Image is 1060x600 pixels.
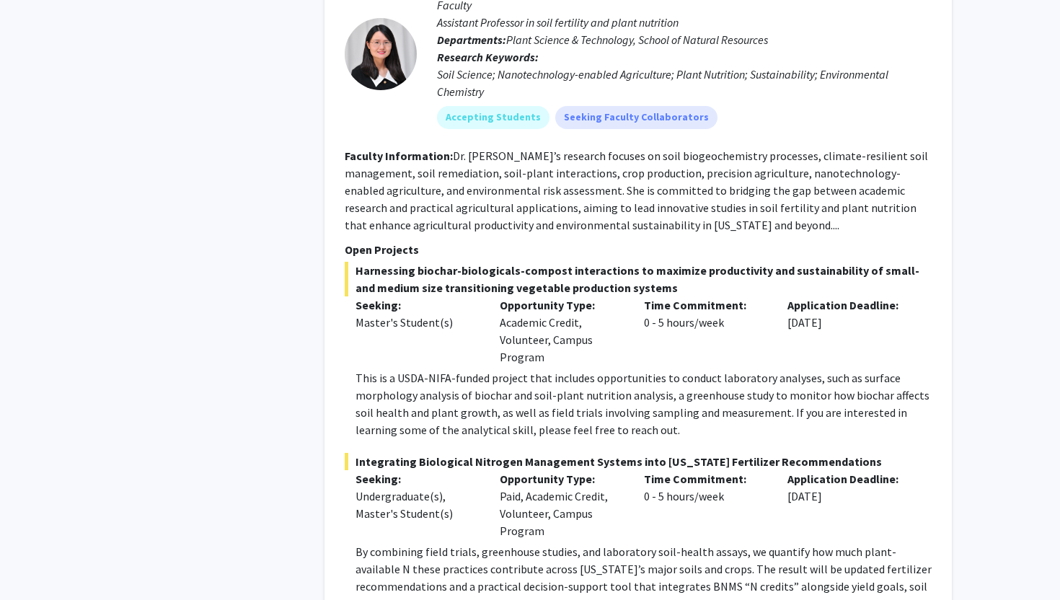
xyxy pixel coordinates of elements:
[777,296,921,366] div: [DATE]
[489,470,633,539] div: Paid, Academic Credit, Volunteer, Campus Program
[355,369,932,438] p: This is a USDA-NIFA-funded project that includes opportunities to conduct laboratory analyses, su...
[11,535,61,589] iframe: Chat
[355,314,478,331] div: Master's Student(s)
[345,262,932,296] span: Harnessing biochar-biologicals-compost interactions to maximize productivity and sustainability o...
[633,470,777,539] div: 0 - 5 hours/week
[489,296,633,366] div: Academic Credit, Volunteer, Campus Program
[777,470,921,539] div: [DATE]
[437,14,932,31] p: Assistant Professor in soil fertility and plant nutrition
[437,66,932,100] div: Soil Science; Nanotechnology-enabled Agriculture; Plant Nutrition; Sustainability; Environmental ...
[437,106,549,129] mat-chip: Accepting Students
[355,487,478,522] div: Undergraduate(s), Master's Student(s)
[345,149,928,232] fg-read-more: Dr. [PERSON_NAME]’s research focuses on soil biogeochemistry processes, climate-resilient soil ma...
[437,32,506,47] b: Departments:
[506,32,768,47] span: Plant Science & Technology, School of Natural Resources
[644,296,767,314] p: Time Commitment:
[355,296,478,314] p: Seeking:
[787,296,910,314] p: Application Deadline:
[787,470,910,487] p: Application Deadline:
[500,470,622,487] p: Opportunity Type:
[345,149,453,163] b: Faculty Information:
[345,453,932,470] span: Integrating Biological Nitrogen Management Systems into [US_STATE] Fertilizer Recommendations
[633,296,777,366] div: 0 - 5 hours/week
[500,296,622,314] p: Opportunity Type:
[644,470,767,487] p: Time Commitment:
[555,106,717,129] mat-chip: Seeking Faculty Collaborators
[355,470,478,487] p: Seeking:
[437,50,539,64] b: Research Keywords:
[345,241,932,258] p: Open Projects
